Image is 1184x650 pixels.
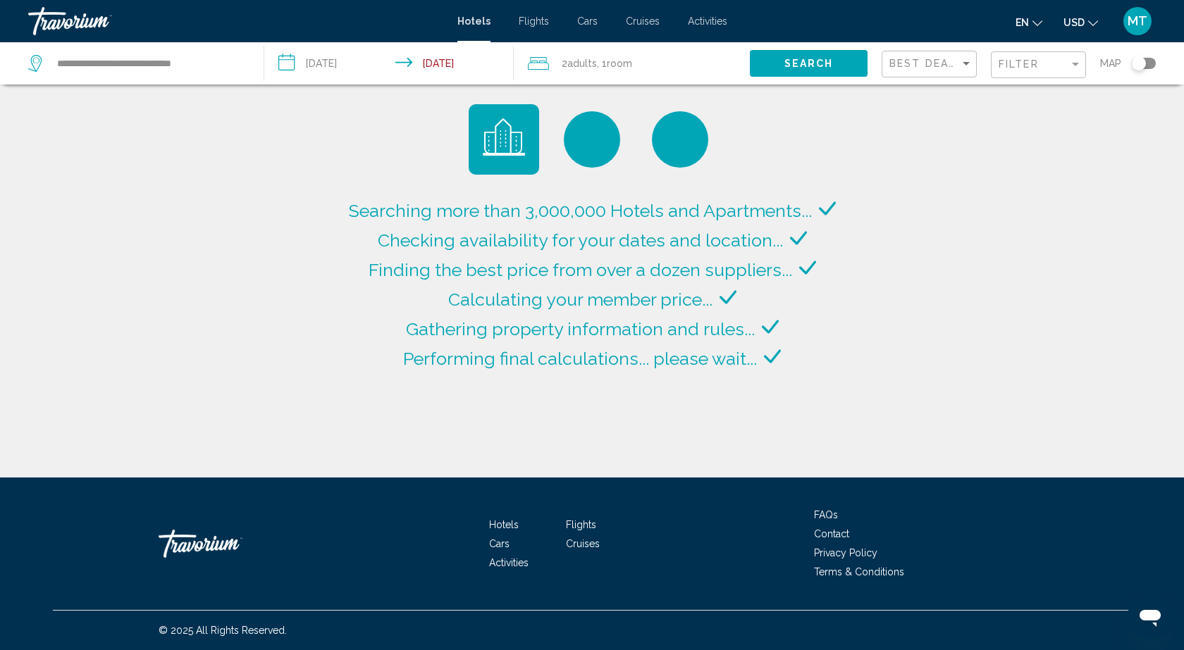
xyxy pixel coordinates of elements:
button: Filter [991,51,1086,80]
span: Room [607,58,632,69]
a: Terms & Conditions [814,566,904,577]
span: Calculating your member price... [448,289,713,310]
span: en [1016,17,1029,28]
button: Check-in date: Nov 9, 2025 Check-out date: Nov 11, 2025 [264,42,514,85]
a: Hotels [457,15,491,27]
span: , 1 [597,54,632,73]
span: Checking availability for your dates and location... [378,230,783,251]
span: USD [1063,17,1085,28]
a: Privacy Policy [814,547,877,558]
button: Travelers: 2 adults, 0 children [514,42,750,85]
span: Performing final calculations... please wait... [403,348,757,369]
button: Change language [1016,12,1042,32]
a: Travorium [28,7,443,35]
button: Change currency [1063,12,1098,32]
span: Finding the best price from over a dozen suppliers... [369,259,792,280]
a: Cars [577,15,598,27]
button: Search [750,50,868,76]
a: Activities [489,557,529,568]
a: Flights [519,15,549,27]
span: Searching more than 3,000,000 Hotels and Apartments... [349,200,812,221]
a: Activities [688,15,727,27]
span: Map [1100,54,1121,73]
button: Toggle map [1121,57,1156,70]
a: Flights [566,519,596,530]
button: User Menu [1119,6,1156,36]
a: Hotels [489,519,519,530]
span: Filter [999,58,1039,70]
a: Contact [814,528,849,539]
span: MT [1128,14,1147,28]
mat-select: Sort by [889,58,973,70]
a: FAQs [814,509,838,520]
span: © 2025 All Rights Reserved. [159,625,287,636]
span: Best Deals [889,58,963,69]
span: Adults [567,58,597,69]
a: Travorium [159,523,300,565]
span: Search [784,58,834,70]
iframe: Button to launch messaging window [1128,594,1173,639]
span: 2 [562,54,597,73]
span: Gathering property information and rules... [406,318,755,339]
a: Cars [489,538,510,549]
a: Cruises [626,15,660,27]
a: Cruises [566,538,600,549]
